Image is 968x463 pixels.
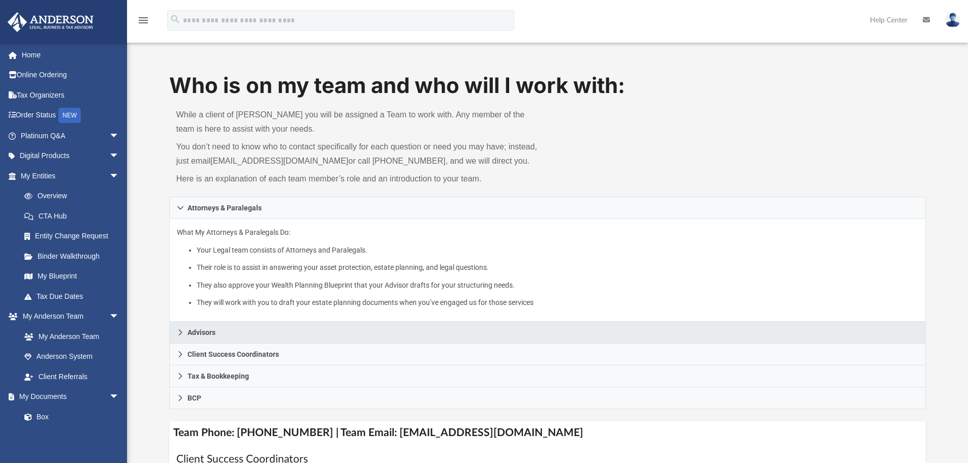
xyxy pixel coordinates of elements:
h1: Who is on my team and who will I work with: [169,71,926,101]
a: Tax Organizers [7,85,135,105]
li: Their role is to assist in answering your asset protection, estate planning, and legal questions. [197,261,918,274]
a: My Anderson Team [14,326,124,347]
a: menu [137,19,149,26]
a: Online Ordering [7,65,135,85]
li: They will work with you to draft your estate planning documents when you’ve engaged us for those ... [197,296,918,309]
a: Tax & Bookkeeping [169,365,926,387]
span: Tax & Bookkeeping [188,373,249,380]
a: Tax Due Dates [14,286,135,306]
h4: Team Phone: [PHONE_NUMBER] | Team Email: [EMAIL_ADDRESS][DOMAIN_NAME] [169,421,926,444]
li: Your Legal team consists of Attorneys and Paralegals. [197,244,918,257]
li: They also approve your Wealth Planning Blueprint that your Advisor drafts for your structuring ne... [197,279,918,292]
a: My Documentsarrow_drop_down [7,387,130,407]
a: CTA Hub [14,206,135,226]
a: [EMAIL_ADDRESS][DOMAIN_NAME] [210,157,348,165]
span: arrow_drop_down [109,306,130,327]
span: Client Success Coordinators [188,351,279,358]
span: arrow_drop_down [109,166,130,187]
a: Overview [14,186,135,206]
img: User Pic [945,13,960,27]
i: search [170,14,181,25]
span: arrow_drop_down [109,126,130,146]
p: While a client of [PERSON_NAME] you will be assigned a Team to work with. Any member of the team ... [176,108,541,136]
img: Anderson Advisors Platinum Portal [5,12,97,32]
p: You don’t need to know who to contact specifically for each question or need you may have; instea... [176,140,541,168]
a: Meeting Minutes [14,427,130,447]
a: Entity Change Request [14,226,135,246]
a: Box [14,407,124,427]
a: My Blueprint [14,266,130,287]
a: Advisors [169,322,926,344]
div: NEW [58,108,81,123]
a: Client Success Coordinators [169,344,926,365]
a: My Entitiesarrow_drop_down [7,166,135,186]
p: Here is an explanation of each team member’s role and an introduction to your team. [176,172,541,186]
a: My Anderson Teamarrow_drop_down [7,306,130,327]
a: Attorneys & Paralegals [169,197,926,219]
a: Home [7,45,135,65]
span: BCP [188,394,201,402]
a: Client Referrals [14,366,130,387]
a: Digital Productsarrow_drop_down [7,146,135,166]
a: Anderson System [14,347,130,367]
a: Platinum Q&Aarrow_drop_down [7,126,135,146]
p: What My Attorneys & Paralegals Do: [177,226,919,309]
span: Advisors [188,329,215,336]
span: arrow_drop_down [109,387,130,408]
i: menu [137,14,149,26]
a: BCP [169,387,926,409]
div: Attorneys & Paralegals [169,219,926,322]
a: Binder Walkthrough [14,246,135,266]
span: Attorneys & Paralegals [188,204,262,211]
span: arrow_drop_down [109,146,130,167]
a: Order StatusNEW [7,105,135,126]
